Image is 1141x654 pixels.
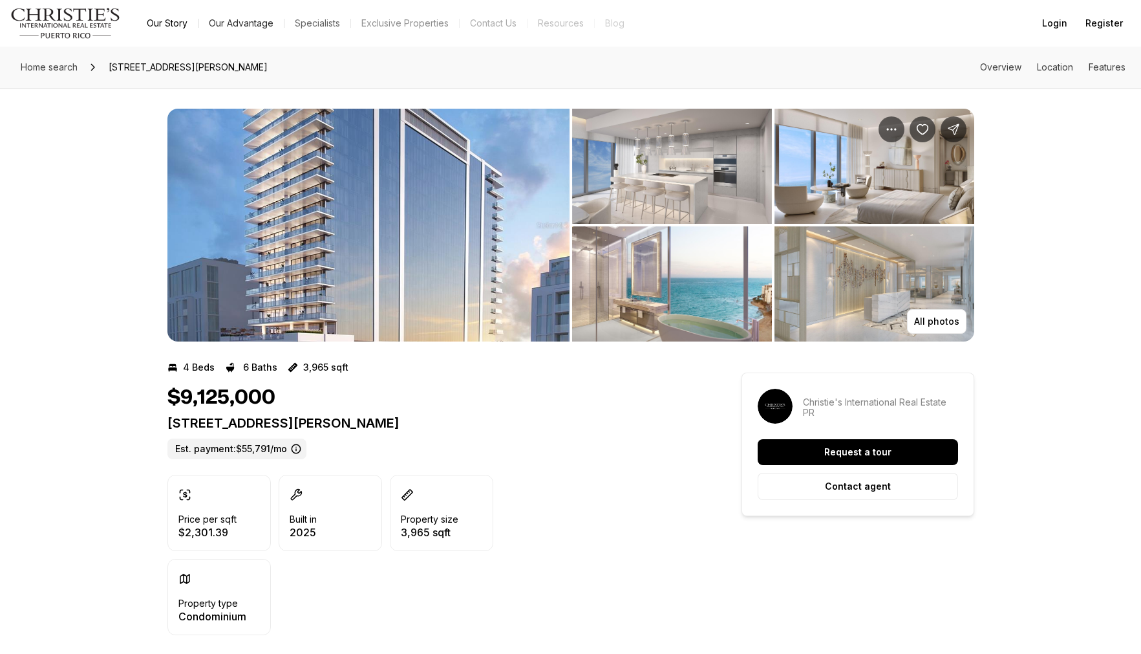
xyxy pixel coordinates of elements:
nav: Page section menu [980,62,1125,72]
button: Register [1078,10,1131,36]
li: 2 of 4 [572,109,974,342]
p: Price per sqft [178,514,237,525]
button: All photos [907,309,966,334]
p: All photos [914,316,959,327]
p: 4 Beds [183,362,215,373]
span: Login [1042,18,1067,28]
p: Christie's International Real Estate PR [803,397,958,418]
a: Exclusive Properties [351,14,459,32]
label: Est. payment: $55,791/mo [167,439,306,459]
p: Condominium [178,611,246,622]
button: Request a tour [758,439,958,465]
a: Specialists [284,14,350,32]
li: 1 of 4 [167,109,570,342]
p: Request a tour [824,447,891,457]
p: Property type [178,598,238,609]
button: Contact agent [758,473,958,500]
button: Save Property: 1149 ASHFORD AVENUE VANDERBILT RESIDENCES #902 [910,116,935,142]
p: 3,965 sqft [401,527,458,538]
a: Home search [16,57,83,78]
button: View image gallery [774,226,974,342]
span: Home search [21,61,78,72]
span: Register [1085,18,1123,28]
p: Built in [290,514,317,525]
div: Listing Photos [167,109,974,342]
img: logo [10,8,121,39]
h1: $9,125,000 [167,386,275,410]
a: Resources [528,14,594,32]
p: $2,301.39 [178,527,237,538]
button: View image gallery [572,226,772,342]
a: Skip to: Location [1037,61,1073,72]
button: 6 Baths [225,357,277,378]
a: Skip to: Features [1089,61,1125,72]
button: Share Property: 1149 ASHFORD AVENUE VANDERBILT RESIDENCES #902 [941,116,966,142]
a: Blog [595,14,635,32]
button: Contact Us [460,14,527,32]
span: [STREET_ADDRESS][PERSON_NAME] [103,57,273,78]
a: Our Advantage [198,14,284,32]
p: 6 Baths [243,362,277,373]
button: View image gallery [572,109,772,224]
button: View image gallery [167,109,570,342]
p: 3,965 sqft [303,362,348,373]
p: Property size [401,514,458,525]
button: Property options [879,116,904,142]
p: 2025 [290,527,317,538]
a: Our Story [136,14,198,32]
button: View image gallery [774,109,974,224]
p: Contact agent [825,481,891,492]
p: [STREET_ADDRESS][PERSON_NAME] [167,415,695,431]
button: Login [1034,10,1075,36]
a: Skip to: Overview [980,61,1021,72]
